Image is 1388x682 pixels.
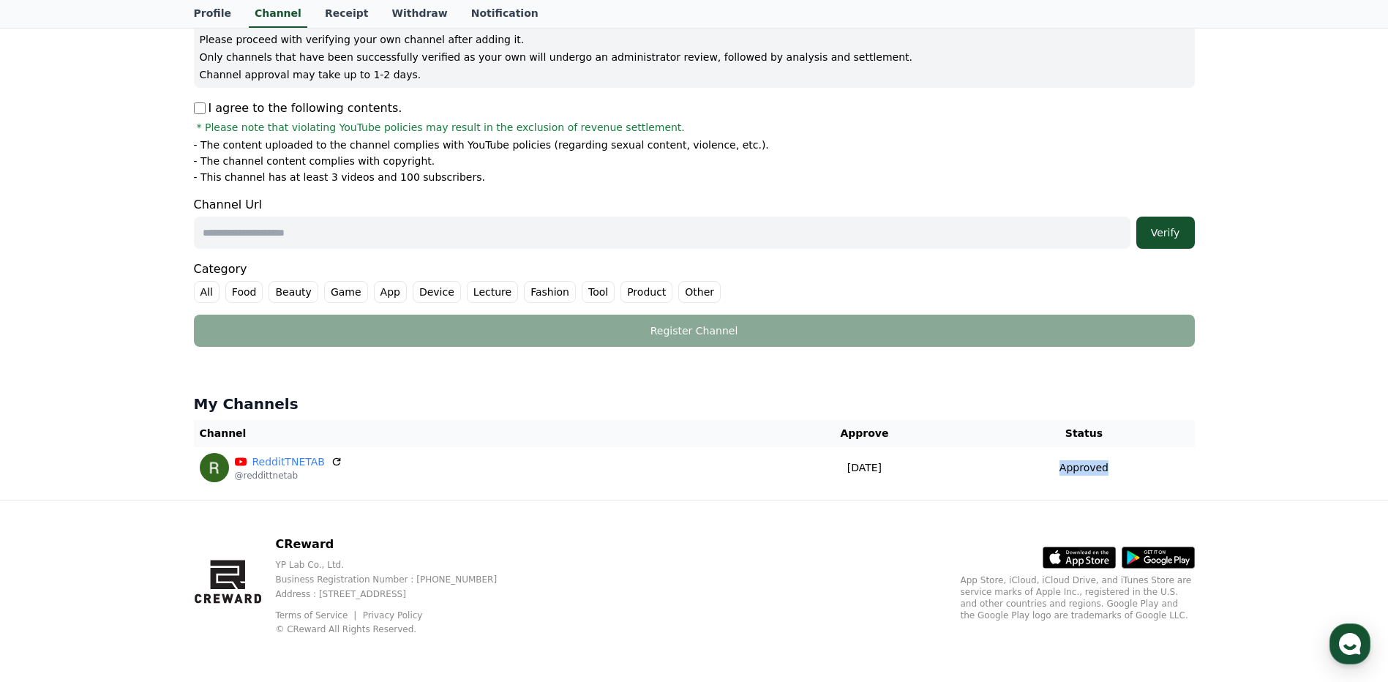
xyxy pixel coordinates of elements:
div: Verify [1142,225,1189,240]
div: Category [194,261,1195,303]
a: RedditTNETAB [252,454,325,470]
a: Terms of Service [275,610,359,621]
th: Status [973,420,1194,447]
a: 설정 [189,464,281,501]
label: Product [620,281,672,303]
p: Please proceed with verifying your own channel after adding it. [200,32,1189,47]
div: Channel Url [194,196,1195,249]
button: Verify [1136,217,1195,249]
p: - The content uploaded to the channel complies with YouTube policies (regarding sexual content, v... [194,138,769,152]
th: Approve [755,420,973,447]
p: - This channel has at least 3 videos and 100 subscribers. [194,170,485,184]
p: Approved [1059,460,1108,476]
span: * Please note that violating YouTube policies may result in the exclusion of revenue settlement. [197,120,685,135]
p: [DATE] [761,460,967,476]
a: Privacy Policy [363,610,423,621]
label: Lecture [467,281,518,303]
label: All [194,281,220,303]
p: I agree to the following contents. [194,100,402,117]
p: YP Lab Co., Ltd. [275,559,520,571]
p: @reddittnetab [235,470,342,481]
img: RedditTNETAB [200,453,229,482]
span: 홈 [46,486,55,498]
span: 대화 [134,487,151,498]
div: Register Channel [223,323,1166,338]
p: © CReward All Rights Reserved. [275,623,520,635]
th: Channel [194,420,756,447]
h4: My Channels [194,394,1195,414]
label: Game [324,281,368,303]
label: Beauty [269,281,318,303]
label: App [374,281,407,303]
p: App Store, iCloud, iCloud Drive, and iTunes Store are service marks of Apple Inc., registered in ... [961,574,1195,621]
label: Device [413,281,461,303]
p: Channel approval may take up to 1-2 days. [200,67,1189,82]
p: Only channels that have been successfully verified as your own will undergo an administrator revi... [200,50,1189,64]
p: Business Registration Number : [PHONE_NUMBER] [275,574,520,585]
label: Other [678,281,721,303]
p: - The channel content complies with copyright. [194,154,435,168]
label: Tool [582,281,615,303]
a: 대화 [97,464,189,501]
p: Address : [STREET_ADDRESS] [275,588,520,600]
p: CReward [275,536,520,553]
span: 설정 [226,486,244,498]
label: Food [225,281,263,303]
label: Fashion [524,281,576,303]
button: Register Channel [194,315,1195,347]
a: 홈 [4,464,97,501]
